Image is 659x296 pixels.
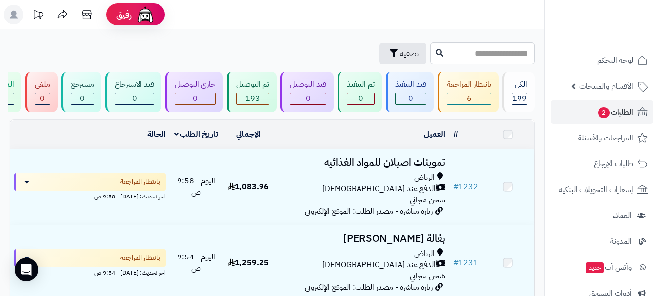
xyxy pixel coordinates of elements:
[245,93,260,104] span: 193
[60,72,103,112] a: مسترجع 0
[237,93,269,104] div: 193
[551,256,653,279] a: وآتس آبجديد
[322,259,436,271] span: الدفع عند [DEMOGRAPHIC_DATA]
[306,93,311,104] span: 0
[579,79,633,93] span: الأقسام والمنتجات
[15,258,38,281] div: Open Intercom Messenger
[193,93,198,104] span: 0
[551,100,653,124] a: الطلبات2
[551,152,653,176] a: طلبات الإرجاع
[453,257,459,269] span: #
[400,48,419,59] span: تصفية
[447,93,491,104] div: 6
[512,93,527,104] span: 199
[610,235,632,248] span: المدونة
[305,205,433,217] span: زيارة مباشرة - مصدر الطلب: الموقع الإلكتروني
[551,49,653,72] a: لوحة التحكم
[279,233,445,244] h3: بقالة [PERSON_NAME]
[359,93,363,104] span: 0
[467,93,472,104] span: 6
[279,157,445,168] h3: تموينات اصيلان للمواد الغذائيه
[408,93,413,104] span: 0
[322,183,436,195] span: الدفع عند [DEMOGRAPHIC_DATA]
[384,72,436,112] a: قيد التنفيذ 0
[136,5,155,24] img: ai-face.png
[551,204,653,227] a: العملاء
[228,257,269,269] span: 1,259.25
[597,54,633,67] span: لوحة التحكم
[71,93,94,104] div: 0
[115,93,154,104] div: 0
[23,72,60,112] a: ملغي 0
[103,72,163,112] a: قيد الاسترجاع 0
[80,93,85,104] span: 0
[279,72,336,112] a: قيد التوصيل 0
[512,79,527,90] div: الكل
[410,194,445,206] span: شحن مجاني
[35,79,50,90] div: ملغي
[414,248,435,259] span: الرياض
[71,79,94,90] div: مسترجع
[379,43,426,64] button: تصفية
[585,260,632,274] span: وآتس آب
[177,175,215,198] span: اليوم - 9:58 ص
[424,128,445,140] a: العميل
[447,79,491,90] div: بانتظار المراجعة
[336,72,384,112] a: تم التنفيذ 0
[174,128,219,140] a: تاريخ الطلب
[228,181,269,193] span: 1,083.96
[578,131,633,145] span: المراجعات والأسئلة
[453,128,458,140] a: #
[40,93,45,104] span: 0
[290,79,326,90] div: قيد التوصيل
[225,72,279,112] a: تم التوصيل 193
[593,22,650,43] img: logo-2.png
[594,157,633,171] span: طلبات الإرجاع
[395,79,426,90] div: قيد التنفيذ
[120,253,160,263] span: بانتظار المراجعة
[551,230,653,253] a: المدونة
[453,181,478,193] a: #1232
[436,72,500,112] a: بانتظار المراجعة 6
[598,107,610,118] span: 2
[453,181,459,193] span: #
[597,105,633,119] span: الطلبات
[551,178,653,201] a: إشعارات التحويلات البنكية
[236,128,260,140] a: الإجمالي
[163,72,225,112] a: جاري التوصيل 0
[559,183,633,197] span: إشعارات التحويلات البنكية
[35,93,50,104] div: 0
[414,172,435,183] span: الرياض
[347,93,374,104] div: 0
[305,281,433,293] span: زيارة مباشرة - مصدر الطلب: الموقع الإلكتروني
[290,93,326,104] div: 0
[132,93,137,104] span: 0
[396,93,426,104] div: 0
[175,93,215,104] div: 0
[500,72,537,112] a: الكل199
[177,251,215,274] span: اليوم - 9:54 ص
[236,79,269,90] div: تم التوصيل
[551,126,653,150] a: المراجعات والأسئلة
[147,128,166,140] a: الحالة
[14,191,166,201] div: اخر تحديث: [DATE] - 9:58 ص
[120,177,160,187] span: بانتظار المراجعة
[410,270,445,282] span: شحن مجاني
[175,79,216,90] div: جاري التوصيل
[115,79,154,90] div: قيد الاسترجاع
[613,209,632,222] span: العملاء
[347,79,375,90] div: تم التنفيذ
[116,9,132,20] span: رفيق
[14,267,166,277] div: اخر تحديث: [DATE] - 9:54 ص
[26,5,50,27] a: تحديثات المنصة
[586,262,604,273] span: جديد
[453,257,478,269] a: #1231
